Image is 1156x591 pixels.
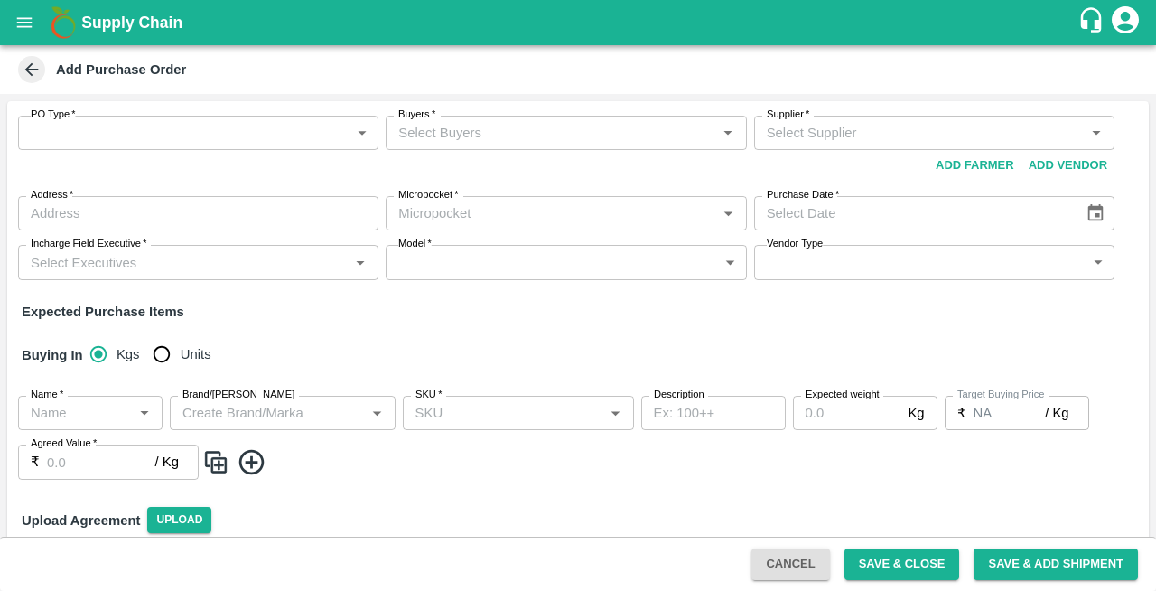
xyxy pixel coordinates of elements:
[31,388,63,402] label: Name
[31,188,73,202] label: Address
[1109,4,1142,42] div: account of current user
[806,388,880,402] label: Expected weight
[1021,150,1114,182] button: Add Vendor
[182,388,294,402] label: Brand/[PERSON_NAME]
[415,388,442,402] label: SKU
[751,549,829,580] button: Cancel
[90,336,226,372] div: buying_in
[928,150,1021,182] button: Add Farmer
[147,507,211,533] span: Upload
[398,237,432,251] label: Model
[767,237,823,251] label: Vendor Type
[14,336,90,374] h6: Buying In
[31,237,146,251] label: Incharge Field Executive
[23,250,343,274] input: Select Executives
[56,62,186,77] b: Add Purchase Order
[23,401,127,425] input: Name
[175,401,360,425] input: Create Brand/Marka
[181,344,211,364] span: Units
[754,196,1071,230] input: Select Date
[155,452,179,472] p: / Kg
[391,121,711,145] input: Select Buyers
[974,549,1138,580] button: Save & Add Shipment
[957,388,1045,402] label: Target Buying Price
[365,401,388,425] button: Open
[22,513,140,528] strong: Upload Agreement
[844,549,960,580] button: Save & Close
[716,121,740,145] button: Open
[654,388,704,402] label: Description
[117,344,140,364] span: Kgs
[603,401,627,425] button: Open
[81,10,1077,35] a: Supply Chain
[793,396,901,430] input: 0.0
[31,436,97,451] label: Agreed Value
[1045,403,1068,423] p: / Kg
[31,108,76,122] label: PO Type
[398,188,459,202] label: Micropocket
[760,121,1079,145] input: Select Supplier
[45,5,81,41] img: logo
[47,445,155,479] input: 0.0
[202,447,229,477] img: CloneIcon
[31,452,40,472] p: ₹
[767,188,839,202] label: Purchase Date
[908,403,924,423] p: Kg
[408,401,599,425] input: SKU
[1078,196,1113,230] button: Choose date
[716,202,740,225] button: Open
[4,2,45,43] button: open drawer
[1077,6,1109,39] div: customer-support
[81,14,182,32] b: Supply Chain
[398,108,435,122] label: Buyers
[767,108,809,122] label: Supplier
[957,403,966,423] p: ₹
[391,202,711,225] input: Micropocket
[133,401,156,425] button: Open
[1085,121,1108,145] button: Open
[349,250,372,274] button: Open
[974,396,1046,430] input: 0.0
[22,305,184,319] strong: Expected Purchase Items
[18,196,378,230] input: Address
